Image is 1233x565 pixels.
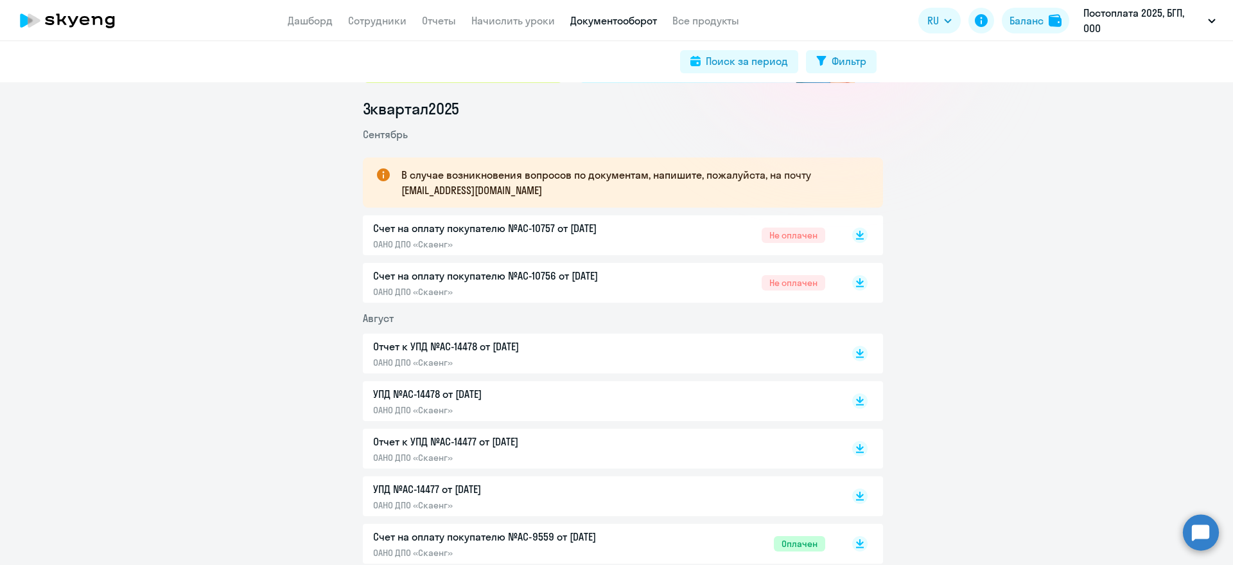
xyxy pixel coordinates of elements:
[373,481,643,497] p: УПД №AC-14477 от [DATE]
[706,53,788,69] div: Поиск за период
[373,357,643,368] p: ОАНО ДПО «Скаенг»
[373,529,643,544] p: Счет на оплату покупателю №AC-9559 от [DATE]
[373,339,643,354] p: Отчет к УПД №AC-14478 от [DATE]
[373,404,643,416] p: ОАНО ДПО «Скаенг»
[373,339,825,368] a: Отчет к УПД №AC-14478 от [DATE]ОАНО ДПО «Скаенг»
[1002,8,1069,33] button: Балансbalance
[680,50,798,73] button: Поиск за период
[373,220,643,236] p: Счет на оплату покупателю №AC-10757 от [DATE]
[373,268,643,283] p: Счет на оплату покупателю №AC-10756 от [DATE]
[373,220,825,250] a: Счет на оплату покупателю №AC-10757 от [DATE]ОАНО ДПО «Скаенг»Не оплачен
[832,53,866,69] div: Фильтр
[363,312,394,325] span: Август
[373,386,825,416] a: УПД №AC-14478 от [DATE]ОАНО ДПО «Скаенг»
[471,14,555,27] a: Начислить уроки
[348,14,407,27] a: Сотрудники
[1010,13,1044,28] div: Баланс
[373,434,825,463] a: Отчет к УПД №AC-14477 от [DATE]ОАНО ДПО «Скаенг»
[373,238,643,250] p: ОАНО ДПО «Скаенг»
[1077,5,1222,36] button: Постоплата 2025, БГП, ООО
[373,286,643,298] p: ОАНО ДПО «Скаенг»
[373,481,825,511] a: УПД №AC-14477 от [DATE]ОАНО ДПО «Скаенг»
[288,14,333,27] a: Дашборд
[1083,5,1203,36] p: Постоплата 2025, БГП, ООО
[806,50,877,73] button: Фильтр
[373,529,825,559] a: Счет на оплату покупателю №AC-9559 от [DATE]ОАНО ДПО «Скаенг»Оплачен
[762,275,825,291] span: Не оплачен
[422,14,456,27] a: Отчеты
[762,228,825,243] span: Не оплачен
[927,13,939,28] span: RU
[373,452,643,463] p: ОАНО ДПО «Скаенг»
[363,128,408,141] span: Сентябрь
[363,98,883,119] li: 3 квартал 2025
[373,386,643,402] p: УПД №AC-14478 от [DATE]
[774,536,825,552] span: Оплачен
[373,499,643,511] p: ОАНО ДПО «Скаенг»
[570,14,657,27] a: Документооборот
[401,167,860,198] p: В случае возникновения вопросов по документам, напишите, пожалуйста, на почту [EMAIL_ADDRESS][DOM...
[373,547,643,559] p: ОАНО ДПО «Скаенг»
[672,14,739,27] a: Все продукты
[918,8,961,33] button: RU
[1049,14,1062,27] img: balance
[373,434,643,449] p: Отчет к УПД №AC-14477 от [DATE]
[373,268,825,298] a: Счет на оплату покупателю №AC-10756 от [DATE]ОАНО ДПО «Скаенг»Не оплачен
